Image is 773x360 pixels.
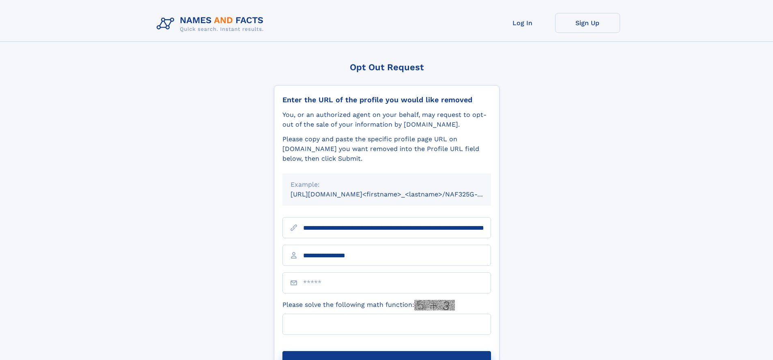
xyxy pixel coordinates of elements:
[291,190,506,198] small: [URL][DOMAIN_NAME]<firstname>_<lastname>/NAF325G-xxxxxxxx
[555,13,620,33] a: Sign Up
[490,13,555,33] a: Log In
[282,110,491,129] div: You, or an authorized agent on your behalf, may request to opt-out of the sale of your informatio...
[274,62,500,72] div: Opt Out Request
[282,300,455,310] label: Please solve the following math function:
[282,95,491,104] div: Enter the URL of the profile you would like removed
[291,180,483,190] div: Example:
[153,13,270,35] img: Logo Names and Facts
[282,134,491,164] div: Please copy and paste the specific profile page URL on [DOMAIN_NAME] you want removed into the Pr...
